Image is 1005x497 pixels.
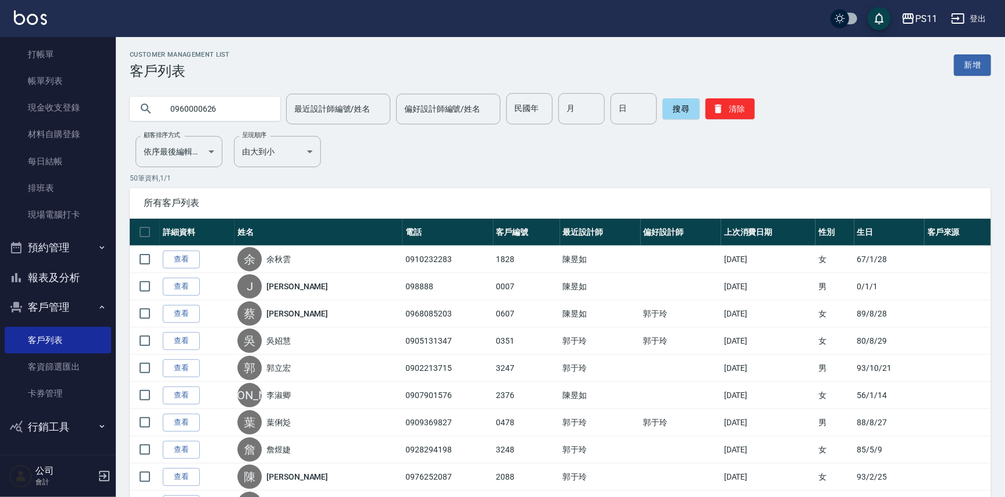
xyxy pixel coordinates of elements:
[403,246,493,273] td: 0910232283
[163,386,200,404] a: 查看
[641,409,721,436] td: 郭于玲
[560,355,641,382] td: 郭于玲
[5,412,111,442] button: 行銷工具
[403,463,493,491] td: 0976252087
[816,409,854,436] td: 男
[854,382,924,409] td: 56/1/14
[706,98,755,119] button: 清除
[641,327,721,355] td: 郭于玲
[854,409,924,436] td: 88/8/27
[946,8,991,30] button: 登出
[494,382,560,409] td: 2376
[266,253,291,265] a: 余秋雲
[721,246,816,273] td: [DATE]
[816,382,854,409] td: 女
[144,131,180,139] label: 顧客排序方式
[163,468,200,486] a: 查看
[721,436,816,463] td: [DATE]
[494,219,560,246] th: 客戶編號
[954,54,991,76] a: 新增
[9,465,32,488] img: Person
[160,219,235,246] th: 詳細資料
[5,121,111,148] a: 材料自購登錄
[494,246,560,273] td: 1828
[403,327,493,355] td: 0905131347
[560,463,641,491] td: 郭于玲
[854,327,924,355] td: 80/8/29
[163,332,200,350] a: 查看
[854,355,924,382] td: 93/10/21
[35,465,94,477] h5: 公司
[816,219,854,246] th: 性別
[560,436,641,463] td: 郭于玲
[237,301,262,326] div: 蔡
[5,148,111,175] a: 每日結帳
[5,68,111,94] a: 帳單列表
[5,380,111,407] a: 卡券管理
[560,327,641,355] td: 郭于玲
[237,274,262,299] div: J
[403,436,493,463] td: 0928294198
[663,98,700,119] button: 搜尋
[163,441,200,459] a: 查看
[235,219,403,246] th: 姓名
[234,136,321,167] div: 由大到小
[237,410,262,435] div: 葉
[5,175,111,201] a: 排班表
[494,327,560,355] td: 0351
[560,300,641,327] td: 陳昱如
[5,201,111,228] a: 現場電腦打卡
[403,219,493,246] th: 電話
[721,463,816,491] td: [DATE]
[816,300,854,327] td: 女
[136,136,222,167] div: 依序最後編輯時間
[403,273,493,300] td: 098888
[266,389,291,401] a: 李淑卿
[494,273,560,300] td: 0007
[641,300,721,327] td: 郭于玲
[403,409,493,436] td: 0909369827
[5,41,111,68] a: 打帳單
[237,329,262,353] div: 吳
[242,131,266,139] label: 呈現順序
[266,308,328,319] a: [PERSON_NAME]
[560,219,641,246] th: 最近設計師
[5,327,111,354] a: 客戶列表
[721,382,816,409] td: [DATE]
[854,463,924,491] td: 93/2/25
[494,436,560,463] td: 3248
[266,335,291,347] a: 吳妱慧
[130,51,230,58] h2: Customer Management List
[721,409,816,436] td: [DATE]
[163,414,200,432] a: 查看
[14,10,47,25] img: Logo
[237,247,262,271] div: 余
[35,477,94,487] p: 會計
[163,278,200,296] a: 查看
[5,94,111,121] a: 現金收支登錄
[641,219,721,246] th: 偏好設計師
[854,436,924,463] td: 85/5/9
[721,355,816,382] td: [DATE]
[816,463,854,491] td: 女
[816,355,854,382] td: 男
[237,356,262,380] div: 郭
[403,382,493,409] td: 0907901576
[816,436,854,463] td: 女
[163,251,200,268] a: 查看
[721,300,816,327] td: [DATE]
[494,300,560,327] td: 0607
[897,7,942,31] button: PS11
[560,246,641,273] td: 陳昱如
[721,273,816,300] td: [DATE]
[721,327,816,355] td: [DATE]
[237,383,262,407] div: [PERSON_NAME]
[868,7,891,30] button: save
[854,273,924,300] td: 0/1/1
[130,173,991,183] p: 50 筆資料, 1 / 1
[816,246,854,273] td: 女
[5,233,111,263] button: 預約管理
[162,93,271,124] input: 搜尋關鍵字
[924,219,991,246] th: 客戶來源
[494,355,560,382] td: 3247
